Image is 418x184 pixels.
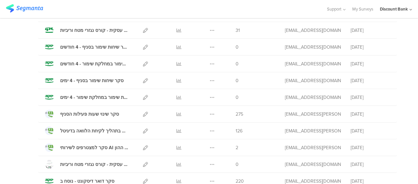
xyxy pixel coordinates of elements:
div: anat.gilad@dbank.co.il [285,27,341,34]
a: כנסים חטיבה עסקית - קורס נגזרי מטח וריביות [45,26,128,34]
div: hofit.refael@dbank.co.il [285,111,341,118]
div: hofit.refael@dbank.co.il [285,144,341,151]
div: סקר שינוי שעות פעילות הסניף [60,111,119,118]
span: 0 [236,44,239,51]
div: [DATE] [351,127,390,134]
span: 0 [236,77,239,84]
a: סקר שינוי שעות פעילות הסניף [45,110,119,118]
div: סקר שיחות שימור בסניף - 4 חודשים [60,44,128,51]
div: anat.gilad@dbank.co.il [285,60,341,67]
a: סקר שיחות שימור במחלקת שימור - 4 ימים [45,93,128,102]
div: anat.gilad@dbank.co.il [285,94,341,101]
a: סקר שיחות שימור במחלקת שימור - 4 חודשים [45,59,128,68]
a: בחינת הצורך להעלאת מסמכי מעמ בתהליך לקיחת הלוואה בדיגיטל [45,126,128,135]
div: בחינת הצורך להעלאת מסמכי מעמ בתהליך לקיחת הלוואה בדיגיטל [60,127,128,134]
a: סקר למצטרפים לשירותי AI ללא פעילות בשוק ההון [45,143,128,152]
span: 0 [236,161,239,168]
span: Support [327,6,341,12]
img: segmanta logo [6,4,43,12]
div: anat.gilad@dbank.co.il [285,161,341,168]
div: [DATE] [351,44,390,51]
a: סקר שיחות שימור בסניף - 4 חודשים [45,43,128,51]
div: [DATE] [351,27,390,34]
div: כנסים חטיבה עסקית - קורס נגזרי מטח וריביות [60,27,128,34]
div: כנסים חטיבה עסקית - קורס נגזרי מטח וריביות [60,161,128,168]
div: [DATE] [351,60,390,67]
div: [DATE] [351,94,390,101]
div: [DATE] [351,111,390,118]
div: סקר שיחות שימור במחלקת שימור - 4 ימים [60,94,128,101]
div: [DATE] [351,144,390,151]
span: 275 [236,111,243,118]
div: [DATE] [351,161,390,168]
div: hofit.refael@dbank.co.il [285,127,341,134]
div: סקר שיחות שימור בסניף - 4 ימים [60,77,124,84]
span: 31 [236,27,240,34]
div: [DATE] [351,77,390,84]
div: Discount Bank [380,6,408,12]
div: סקר למצטרפים לשירותי AI ללא פעילות בשוק ההון [60,144,128,151]
div: סקר שיחות שימור במחלקת שימור - 4 חודשים [60,60,128,67]
span: 0 [236,94,239,101]
a: כנסים חטיבה עסקית - קורס נגזרי מטח וריביות [45,160,128,169]
span: 0 [236,60,239,67]
div: anat.gilad@dbank.co.il [285,44,341,51]
a: סקר שיחות שימור בסניף - 4 ימים [45,76,124,85]
div: anat.gilad@dbank.co.il [285,77,341,84]
span: 126 [236,127,243,134]
span: 2 [236,144,238,151]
